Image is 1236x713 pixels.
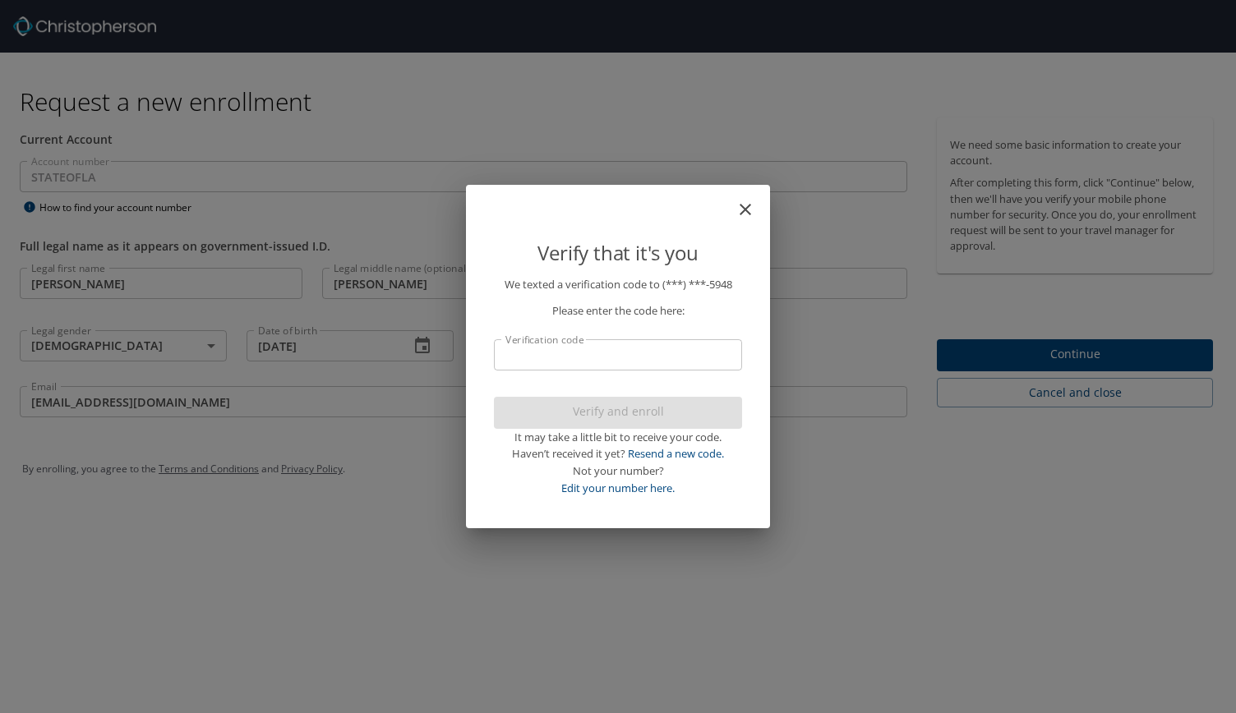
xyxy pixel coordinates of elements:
[494,462,742,480] div: Not your number?
[494,302,742,320] p: Please enter the code here:
[744,191,763,211] button: close
[494,276,742,293] p: We texted a verification code to (***) ***- 5948
[494,429,742,446] div: It may take a little bit to receive your code.
[628,446,724,461] a: Resend a new code.
[561,481,675,495] a: Edit your number here.
[494,445,742,462] div: Haven’t received it yet?
[494,237,742,269] p: Verify that it's you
